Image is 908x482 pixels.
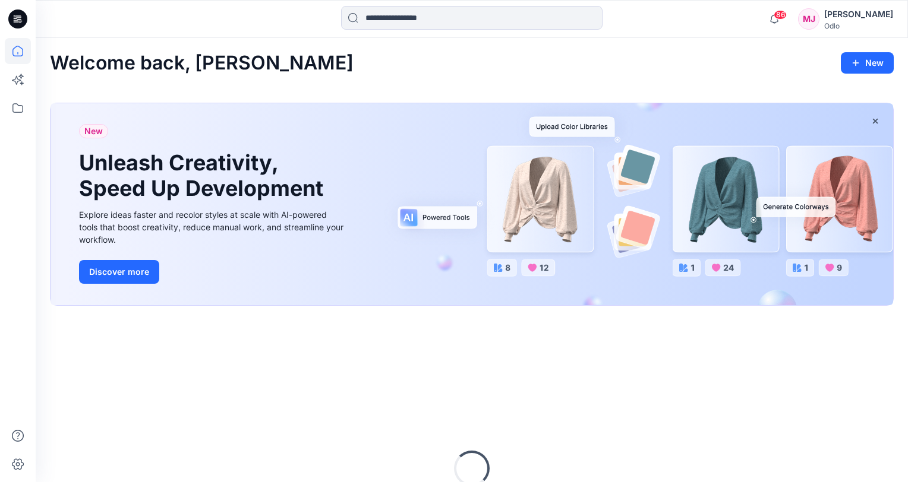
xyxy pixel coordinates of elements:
[824,7,893,21] div: [PERSON_NAME]
[774,10,787,20] span: 86
[798,8,819,30] div: MJ
[79,208,346,246] div: Explore ideas faster and recolor styles at scale with AI-powered tools that boost creativity, red...
[50,52,354,74] h2: Welcome back, [PERSON_NAME]
[79,260,346,284] a: Discover more
[84,124,103,138] span: New
[79,150,329,201] h1: Unleash Creativity, Speed Up Development
[824,21,893,30] div: Odlo
[841,52,894,74] button: New
[79,260,159,284] button: Discover more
